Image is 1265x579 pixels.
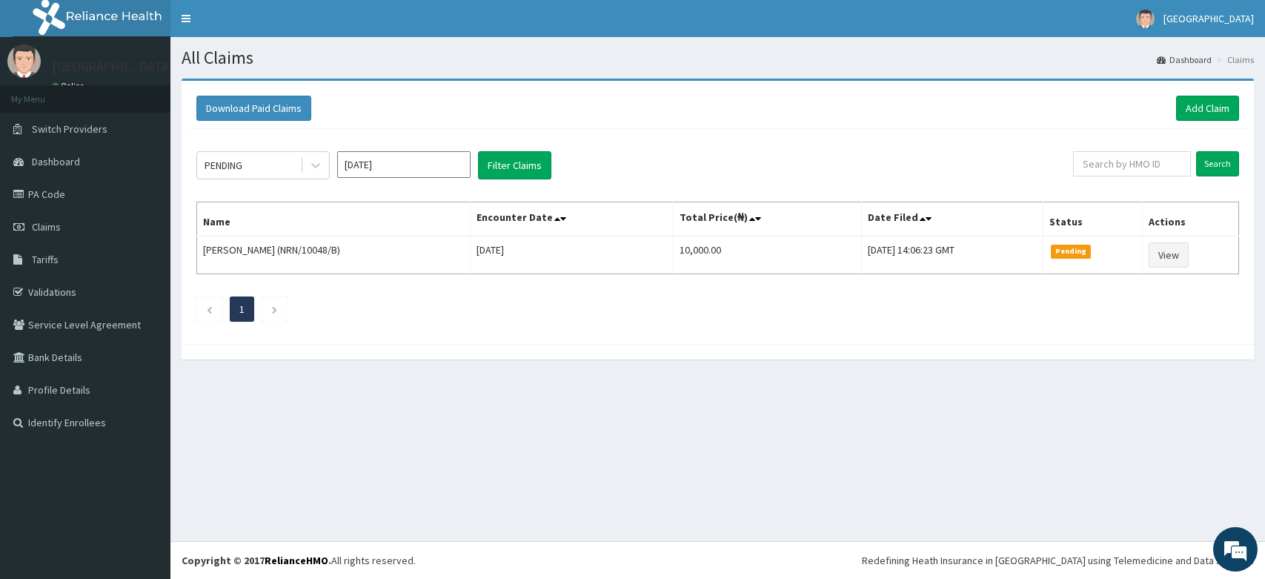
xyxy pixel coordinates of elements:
strong: Copyright © 2017 . [182,554,331,567]
span: [GEOGRAPHIC_DATA] [1163,12,1254,25]
p: [GEOGRAPHIC_DATA] [52,60,174,73]
a: Add Claim [1176,96,1239,121]
h1: All Claims [182,48,1254,67]
th: Name [197,202,471,236]
span: Dashboard [32,155,80,168]
td: [DATE] 14:06:23 GMT [862,236,1043,274]
th: Actions [1143,202,1239,236]
div: Redefining Heath Insurance in [GEOGRAPHIC_DATA] using Telemedicine and Data Science! [862,553,1254,568]
img: User Image [7,44,41,78]
td: [DATE] [471,236,674,274]
footer: All rights reserved. [170,541,1265,579]
a: View [1149,242,1189,268]
a: Page 1 is your current page [239,302,245,316]
li: Claims [1213,53,1254,66]
img: User Image [1136,10,1155,28]
a: Next page [271,302,278,316]
span: Claims [32,220,61,234]
th: Date Filed [862,202,1043,236]
td: [PERSON_NAME] (NRN/10048/B) [197,236,471,274]
input: Search by HMO ID [1073,151,1191,176]
th: Total Price(₦) [674,202,862,236]
button: Filter Claims [478,151,551,179]
a: Dashboard [1157,53,1212,66]
th: Encounter Date [471,202,674,236]
a: Online [52,81,87,91]
input: Select Month and Year [337,151,471,178]
span: Switch Providers [32,122,107,136]
a: Previous page [206,302,213,316]
a: RelianceHMO [265,554,328,567]
span: Pending [1051,245,1092,258]
span: Tariffs [32,253,59,266]
td: 10,000.00 [674,236,862,274]
div: PENDING [205,158,242,173]
button: Download Paid Claims [196,96,311,121]
input: Search [1196,151,1239,176]
th: Status [1043,202,1142,236]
